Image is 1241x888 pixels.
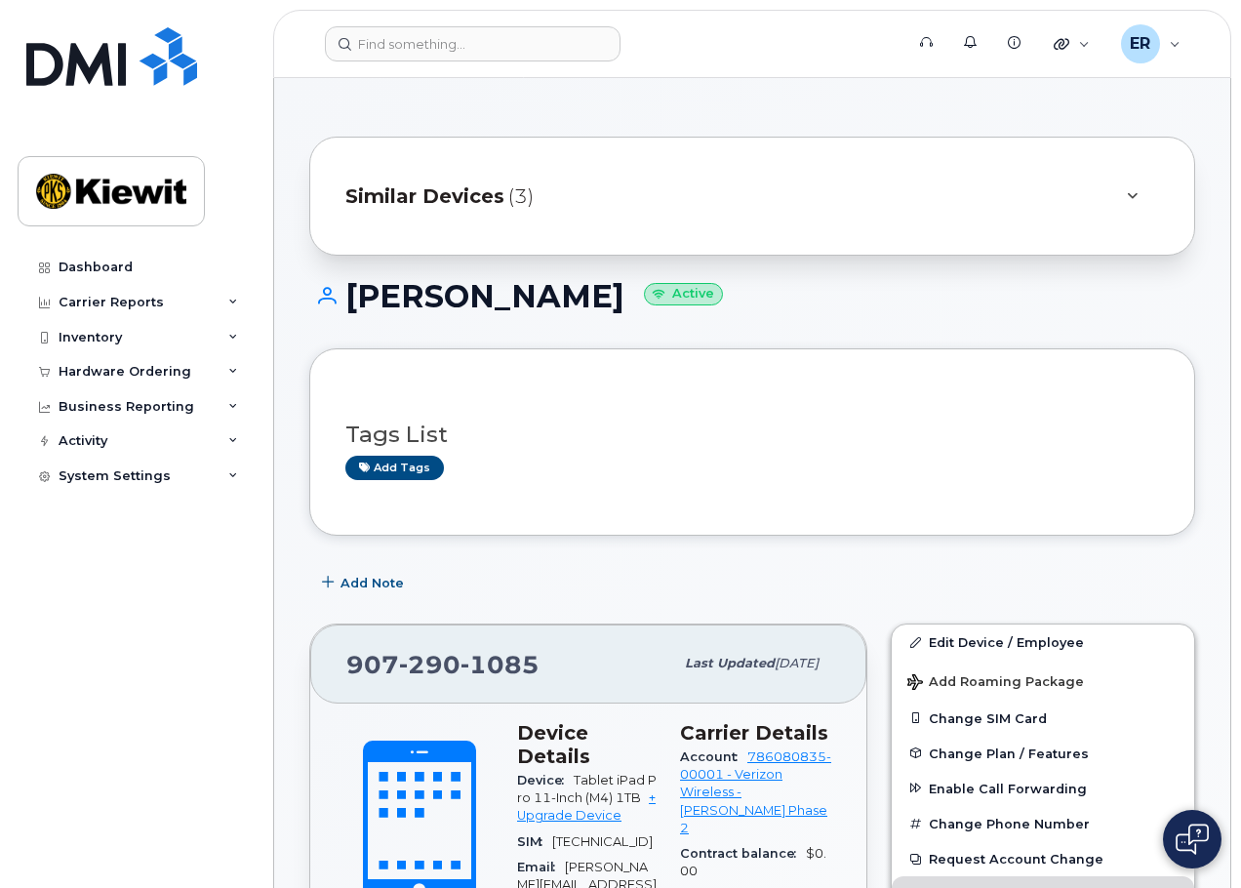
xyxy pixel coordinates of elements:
span: Add Roaming Package [907,674,1084,693]
span: Change Plan / Features [929,746,1089,760]
span: Similar Devices [345,182,504,211]
span: Account [680,749,747,764]
a: Edit Device / Employee [892,625,1194,660]
button: Enable Call Forwarding [892,771,1194,806]
span: 1085 [460,650,540,679]
button: Change Plan / Features [892,736,1194,771]
span: [TECHNICAL_ID] [552,834,653,849]
span: [DATE] [775,656,819,670]
span: Email [517,860,565,874]
button: Change SIM Card [892,701,1194,736]
span: 907 [346,650,540,679]
span: (3) [508,182,534,211]
a: 786080835-00001 - Verizon Wireless - [PERSON_NAME] Phase 2 [680,749,831,835]
img: Open chat [1176,824,1209,855]
span: 290 [399,650,460,679]
button: Add Note [309,565,420,600]
h3: Tags List [345,423,1159,447]
h3: Device Details [517,721,657,768]
a: Add tags [345,456,444,480]
button: Add Roaming Package [892,661,1194,701]
span: Add Note [340,574,404,592]
span: Last updated [685,656,775,670]
button: Request Account Change [892,841,1194,876]
h3: Carrier Details [680,721,831,745]
small: Active [644,283,723,305]
span: Contract balance [680,846,806,861]
span: Device [517,773,574,787]
span: Enable Call Forwarding [929,781,1087,795]
button: Change Phone Number [892,806,1194,841]
h1: [PERSON_NAME] [309,279,1195,313]
span: SIM [517,834,552,849]
span: Tablet iPad Pro 11-Inch (M4) 1TB [517,773,657,805]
